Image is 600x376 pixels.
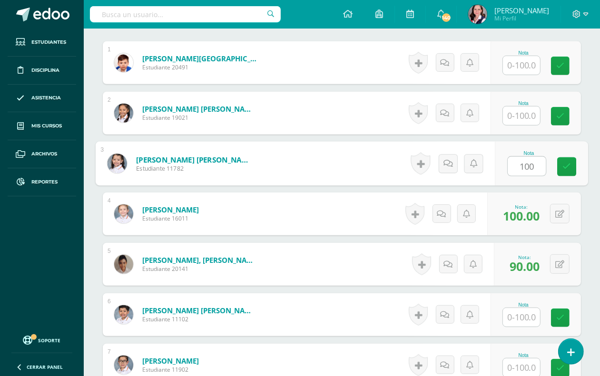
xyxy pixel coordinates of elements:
[494,6,549,15] span: [PERSON_NAME]
[503,208,540,224] span: 100.00
[136,164,254,173] span: Estudiante 11782
[502,302,544,308] div: Nota
[142,265,256,273] span: Estudiante 20141
[508,157,546,176] input: 0-100.0
[142,54,256,63] a: [PERSON_NAME][GEOGRAPHIC_DATA]
[142,356,199,366] a: [PERSON_NAME]
[494,14,549,22] span: Mi Perfil
[468,5,487,24] img: 03ff0526453eeaa6c283339c1e1f4035.png
[31,178,58,186] span: Reportes
[502,50,544,56] div: Nota
[441,12,452,23] span: 140
[510,254,540,260] div: Nota:
[8,57,76,85] a: Disciplina
[142,104,256,114] a: [PERSON_NAME] [PERSON_NAME]
[503,308,540,327] input: 0-100.0
[502,101,544,106] div: Nota
[142,63,256,71] span: Estudiante 20491
[502,353,544,358] div: Nota
[90,6,281,22] input: Busca un usuario...
[31,150,57,158] span: Archivos
[503,203,540,210] div: Nota:
[31,122,62,130] span: Mis cursos
[142,255,256,265] a: [PERSON_NAME], [PERSON_NAME]
[114,53,133,72] img: 8c8645213bc774c504a94e5e7bd59f01.png
[114,305,133,324] img: 04bb0c23dafa871a09ebbd08db979632.png
[503,106,540,125] input: 0-100.0
[142,114,256,122] span: Estudiante 19021
[136,154,254,164] a: [PERSON_NAME] [PERSON_NAME]
[142,214,199,222] span: Estudiante 16011
[8,29,76,57] a: Estudiantes
[114,356,133,375] img: 6eb8f8466b56b6b9e6ac21e64a4eb309.png
[11,333,72,346] a: Soporte
[507,151,551,156] div: Nota
[503,56,540,75] input: 0-100.0
[8,140,76,168] a: Archivos
[31,94,61,102] span: Asistencia
[27,364,63,370] span: Cerrar panel
[114,255,133,274] img: de9c6f06f74527a27641bcbc42a57808.png
[31,67,59,74] span: Disciplina
[142,306,256,315] a: [PERSON_NAME] [PERSON_NAME]
[108,154,127,173] img: 26ab8a436d28d6eb53af3ce76f2f6b0c.png
[142,366,199,374] span: Estudiante 11902
[114,104,133,123] img: 269bff2c9f92a789db73977622063941.png
[8,85,76,113] a: Asistencia
[39,337,61,344] span: Soporte
[510,258,540,274] span: 90.00
[142,205,199,214] a: [PERSON_NAME]
[8,168,76,196] a: Reportes
[31,39,66,46] span: Estudiantes
[8,112,76,140] a: Mis cursos
[142,315,256,323] span: Estudiante 11102
[114,204,133,223] img: 98dd967c6eb6f11a5c3be811ddc20e42.png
